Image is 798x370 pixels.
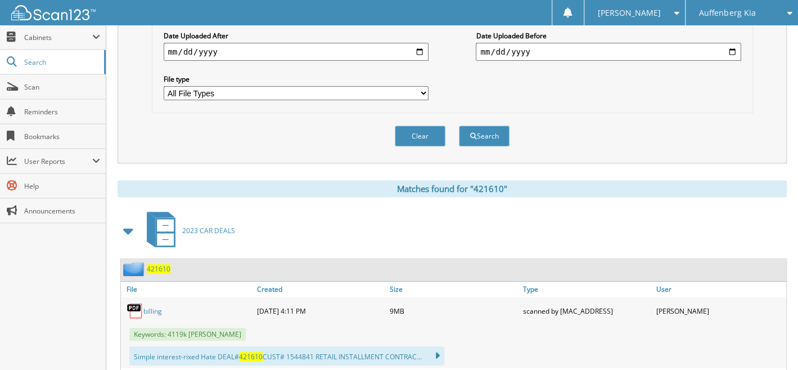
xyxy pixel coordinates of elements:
[24,132,100,141] span: Bookmarks
[129,346,444,365] div: Simple interest-rixed Hate DEAL# CUST# 1544841 RETAIL INSTALLMENT CONTRAC...
[395,126,445,146] button: Clear
[143,306,162,316] a: billing
[121,282,254,297] a: File
[239,352,263,362] span: 421610
[164,74,429,84] label: File type
[182,226,235,235] span: 2023 CAR DEALS
[476,31,741,41] label: Date Uploaded Before
[118,180,787,197] div: Matches found for "421610"
[520,282,653,297] a: Type
[387,282,520,297] a: Size
[164,43,429,61] input: start
[24,57,98,67] span: Search
[147,264,170,274] a: 421610
[254,282,387,297] a: Created
[653,282,786,297] a: User
[520,300,653,322] div: scanned by [MAC_ADDRESS]
[699,10,755,16] span: Auffenberg Kia
[24,33,92,42] span: Cabinets
[742,316,798,370] iframe: Chat Widget
[24,157,92,166] span: User Reports
[164,31,429,41] label: Date Uploaded After
[11,5,96,20] img: scan123-logo-white.svg
[24,181,100,191] span: Help
[123,262,147,276] img: folder2.png
[653,300,786,322] div: [PERSON_NAME]
[459,126,510,146] button: Search
[387,300,520,322] div: 9MB
[24,206,100,216] span: Announcements
[129,328,246,341] span: Keywords: 4119k [PERSON_NAME]
[476,43,741,61] input: end
[140,208,235,253] a: 2023 CAR DEALS
[127,302,143,319] img: PDF.png
[254,300,387,322] div: [DATE] 4:11 PM
[24,107,100,117] span: Reminders
[598,10,661,16] span: [PERSON_NAME]
[24,82,100,92] span: Scan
